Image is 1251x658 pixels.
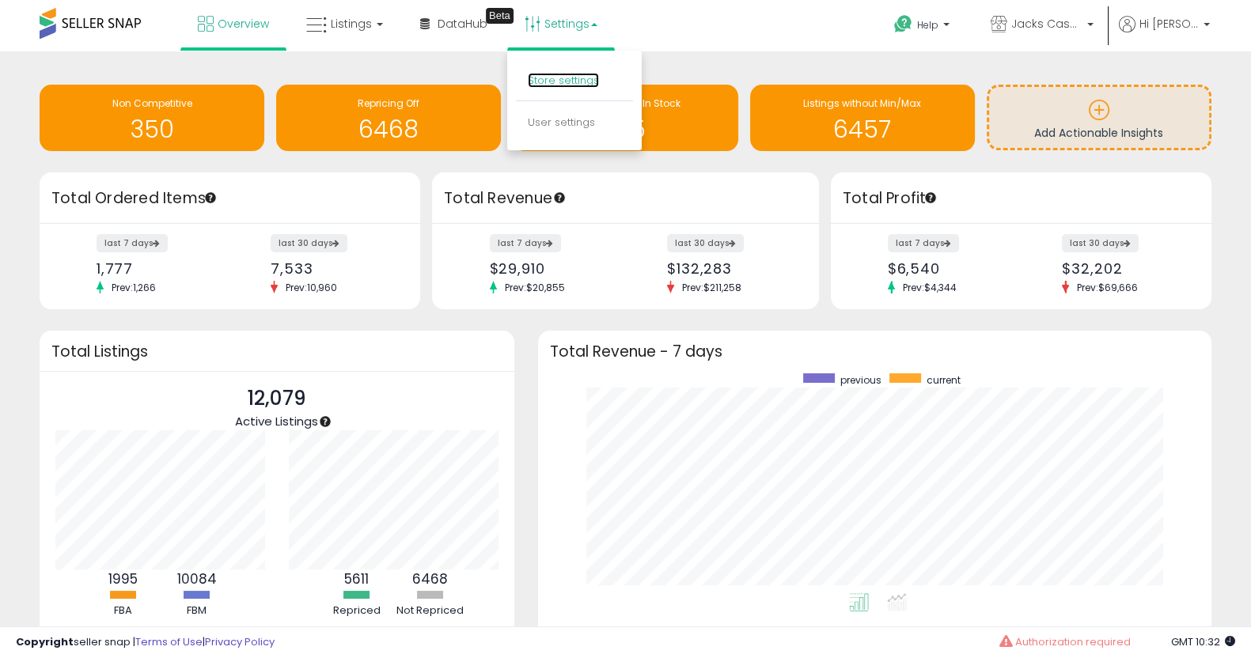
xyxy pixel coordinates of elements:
a: Store settings [528,73,599,88]
h3: Total Listings [51,346,502,357]
span: 2025-10-6 10:32 GMT [1171,634,1235,649]
span: Help [917,18,938,32]
label: last 7 days [97,234,168,252]
p: 12,079 [235,384,318,414]
h3: Total Revenue - 7 days [550,346,1200,357]
h3: Total Ordered Items [51,187,408,210]
a: Non Competitive 350 [40,85,264,151]
div: $32,202 [1062,260,1184,277]
label: last 7 days [490,234,561,252]
a: Add Actionable Insights [989,87,1209,148]
span: current [927,373,961,387]
a: Terms of Use [135,634,203,649]
span: Listings without Min/Max [803,96,921,110]
span: Non Competitive [112,96,192,110]
div: Tooltip anchor [318,414,332,429]
span: Prev: $69,666 [1069,281,1146,294]
div: FBM [161,603,233,618]
a: Hi [PERSON_NAME] [1119,16,1210,51]
div: 1,777 [97,260,218,277]
span: Repricing Off [358,96,419,110]
div: FBA [88,603,159,618]
span: Hi [PERSON_NAME] [1139,16,1199,32]
b: 5611 [344,569,369,588]
label: last 7 days [888,234,959,252]
span: Add Actionable Insights [1034,125,1163,141]
span: Prev: $211,258 [674,281,749,294]
span: DataHub [438,16,487,32]
div: Not Repriced [395,603,466,618]
h3: Total Profit [843,187,1200,210]
b: 6468 [412,569,448,588]
span: Prev: 1,266 [104,281,164,294]
div: Repriced [321,603,392,618]
h3: Total Revenue [444,187,807,210]
a: Listings without Min/Max 6457 [750,85,975,151]
a: Repricing Off 6468 [276,85,501,151]
a: Help [881,2,965,51]
span: Listings [331,16,372,32]
div: $132,283 [667,260,791,277]
a: User settings [528,115,595,130]
div: Tooltip anchor [923,191,938,205]
span: Prev: $20,855 [497,281,573,294]
span: Authorization required [1015,634,1131,649]
h1: 6468 [284,116,493,142]
span: Active Listings [235,413,318,429]
b: 1995 [108,569,138,588]
span: Prev: 10,960 [278,281,345,294]
div: $6,540 [888,260,1010,277]
label: last 30 days [1062,234,1139,252]
span: Prev: $4,344 [895,281,965,294]
label: last 30 days [667,234,744,252]
label: last 30 days [271,234,347,252]
span: Jacks Cases & [PERSON_NAME]'s Closet [1011,16,1082,32]
div: Tooltip anchor [486,8,514,24]
i: Get Help [893,14,913,34]
div: 7,533 [271,260,392,277]
h1: 6457 [758,116,967,142]
strong: Copyright [16,634,74,649]
div: seller snap | | [16,635,275,650]
h1: 350 [47,116,256,142]
span: previous [840,373,881,387]
div: Tooltip anchor [552,191,567,205]
a: Privacy Policy [205,634,275,649]
div: Tooltip anchor [203,191,218,205]
b: 10084 [177,569,217,588]
div: $29,910 [490,260,614,277]
span: Overview [218,16,269,32]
